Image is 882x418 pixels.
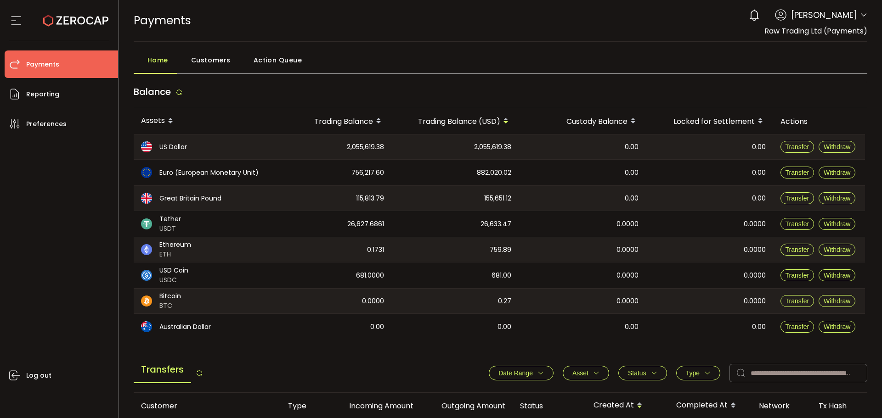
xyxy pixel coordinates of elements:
[786,246,809,253] span: Transfer
[625,193,639,204] span: 0.00
[159,194,221,203] span: Great Britain Pound
[26,88,59,101] span: Reporting
[159,142,187,152] span: US Dollar
[824,220,850,228] span: Withdraw
[329,401,421,411] div: Incoming Amount
[26,58,59,71] span: Payments
[819,321,855,333] button: Withdraw
[492,270,511,281] span: 681.00
[141,270,152,281] img: usdc_portfolio.svg
[780,295,814,307] button: Transfer
[421,401,513,411] div: Outgoing Amount
[646,113,773,129] div: Locked for Settlement
[773,116,865,127] div: Actions
[836,374,882,418] iframe: Chat Widget
[824,169,850,176] span: Withdraw
[625,167,639,178] span: 0.00
[159,224,181,234] span: USDT
[276,113,391,129] div: Trading Balance
[780,218,814,230] button: Transfer
[141,141,152,152] img: usd_portfolio.svg
[824,297,850,305] span: Withdraw
[489,366,554,380] button: Date Range
[159,250,191,259] span: ETH
[780,192,814,204] button: Transfer
[824,246,850,253] span: Withdraw
[616,219,639,229] span: 0.0000
[513,401,586,411] div: Status
[616,270,639,281] span: 0.0000
[159,240,191,250] span: Ethereum
[141,193,152,204] img: gbp_portfolio.svg
[347,219,384,229] span: 26,627.6861
[764,26,867,36] span: Raw Trading Ltd (Payments)
[481,219,511,229] span: 26,633.47
[134,85,171,98] span: Balance
[786,195,809,202] span: Transfer
[752,401,811,411] div: Network
[824,323,850,330] span: Withdraw
[498,322,511,332] span: 0.00
[356,193,384,204] span: 115,813.79
[824,195,850,202] span: Withdraw
[819,218,855,230] button: Withdraw
[281,401,329,411] div: Type
[625,322,639,332] span: 0.00
[625,142,639,152] span: 0.00
[159,322,211,332] span: Australian Dollar
[744,219,766,229] span: 0.0000
[141,295,152,307] img: btc_portfolio.svg
[519,113,646,129] div: Custody Balance
[676,366,720,380] button: Type
[159,301,181,311] span: BTC
[780,269,814,281] button: Transfer
[563,366,609,380] button: Asset
[498,296,511,307] span: 0.27
[786,220,809,228] span: Transfer
[159,214,181,224] span: Tether
[191,51,231,69] span: Customers
[134,401,281,411] div: Customer
[147,51,168,69] span: Home
[780,167,814,178] button: Transfer
[669,398,752,413] div: Completed At
[786,143,809,150] span: Transfer
[26,117,67,131] span: Preferences
[819,167,855,178] button: Withdraw
[744,245,766,255] span: 0.0000
[686,369,700,377] span: Type
[752,142,766,152] span: 0.00
[819,269,855,281] button: Withdraw
[362,296,384,307] span: 0.0000
[786,297,809,305] span: Transfer
[780,244,814,256] button: Transfer
[141,218,152,229] img: usdt_portfolio.svg
[159,168,259,178] span: Euro (European Monetary Unit)
[752,322,766,332] span: 0.00
[572,369,588,377] span: Asset
[618,366,667,380] button: Status
[159,266,188,275] span: USD Coin
[824,272,850,279] span: Withdraw
[616,296,639,307] span: 0.0000
[134,357,191,383] span: Transfers
[744,296,766,307] span: 0.0000
[824,143,850,150] span: Withdraw
[498,369,533,377] span: Date Range
[628,369,646,377] span: Status
[474,142,511,152] span: 2,055,619.38
[134,12,191,28] span: Payments
[780,141,814,153] button: Transfer
[356,270,384,281] span: 681.0000
[141,244,152,255] img: eth_portfolio.svg
[477,167,511,178] span: 882,020.02
[616,245,639,255] span: 0.0000
[786,169,809,176] span: Transfer
[367,245,384,255] span: 0.1731
[351,167,384,178] span: 756,217.60
[786,272,809,279] span: Transfer
[370,322,384,332] span: 0.00
[391,113,519,129] div: Trading Balance (USD)
[780,321,814,333] button: Transfer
